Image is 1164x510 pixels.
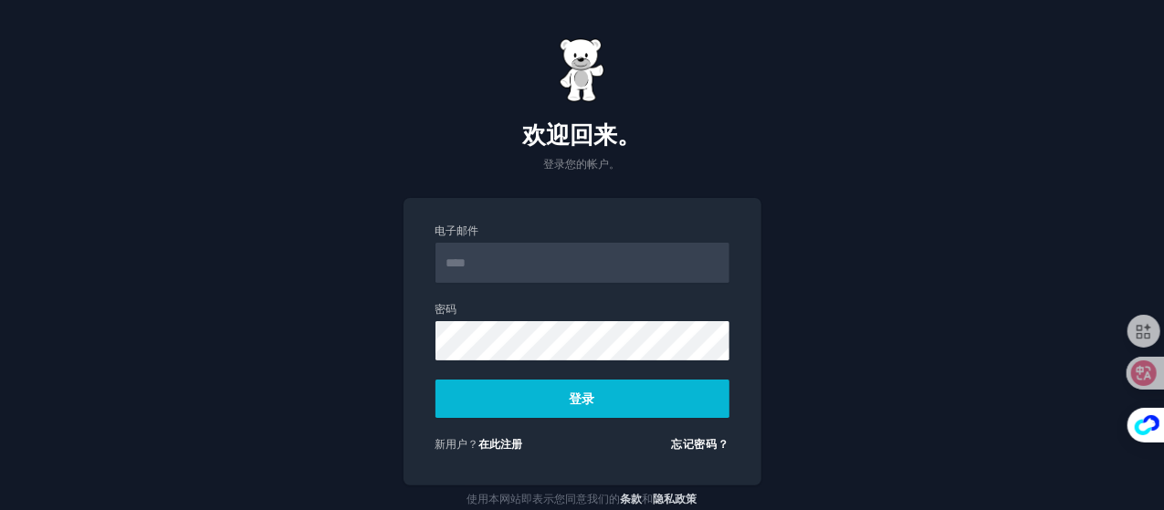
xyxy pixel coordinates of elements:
button: 登录 [435,380,729,418]
a: 条款 [621,493,643,505]
font: 新用户？ [435,438,479,451]
font: 密码 [435,303,457,316]
img: 小熊软糖 [560,38,605,102]
font: 和 [643,493,654,505]
a: 忘记密码？ [671,438,729,451]
font: 电子邮件 [435,224,479,237]
font: 欢迎回来。 [523,121,642,149]
font: 登录您的帐户。 [544,158,621,171]
font: 登录 [569,391,595,406]
a: 在此注册 [479,438,523,451]
font: 使用本网站即表示您同意我们的 [467,493,621,505]
a: 隐私政策 [654,493,697,505]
